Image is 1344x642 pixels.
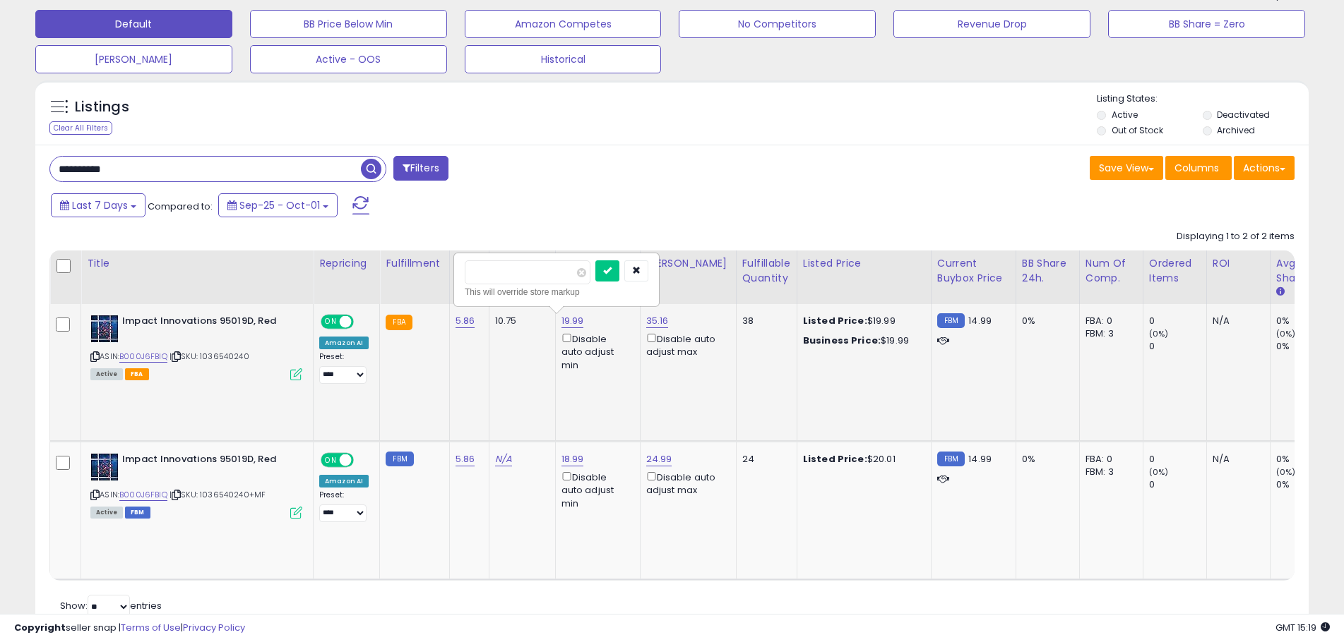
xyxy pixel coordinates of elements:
div: Amazon AI [319,475,369,487]
div: ROI [1213,256,1264,271]
div: 0 [1149,478,1206,491]
div: Fulfillment [386,256,443,271]
span: 14.99 [968,452,992,466]
div: N/A [1213,315,1259,327]
div: Displaying 1 to 2 of 2 items [1177,230,1295,243]
b: Listed Price: [803,314,867,327]
small: (0%) [1149,466,1169,478]
div: [PERSON_NAME] [646,256,730,271]
span: FBA [125,368,149,380]
div: Preset: [319,352,369,384]
div: Repricing [319,256,374,271]
span: All listings currently available for purchase on Amazon [90,368,123,380]
div: Title [87,256,307,271]
button: No Competitors [679,10,876,38]
div: This will override store markup [465,285,648,299]
div: 0 [1149,340,1206,353]
small: (0%) [1276,328,1296,339]
a: 24.99 [646,452,672,466]
button: Actions [1234,156,1295,180]
div: Disable auto adjust max [646,331,725,358]
label: Archived [1217,124,1255,136]
span: ON [322,316,340,328]
div: 0% [1276,478,1333,491]
div: FBM: 3 [1086,466,1132,478]
a: 19.99 [561,314,584,328]
div: FBA: 0 [1086,453,1132,466]
a: Privacy Policy [183,621,245,634]
div: $19.99 [803,315,920,327]
div: 10.75 [495,315,545,327]
div: Clear All Filters [49,121,112,135]
a: 5.86 [456,314,475,328]
a: 5.86 [456,452,475,466]
div: 0% [1276,453,1333,466]
button: Historical [465,45,662,73]
div: Listed Price [803,256,925,271]
button: Last 7 Days [51,193,145,217]
div: FBA: 0 [1086,315,1132,327]
span: 14.99 [968,314,992,327]
div: Amazon AI [319,337,369,349]
div: ASIN: [90,315,302,379]
span: OFF [352,316,374,328]
div: Disable auto adjust min [561,331,629,372]
span: 2025-10-9 15:19 GMT [1275,621,1330,634]
a: N/A [495,452,512,466]
span: Show: entries [60,599,162,612]
button: Active - OOS [250,45,447,73]
h5: Listings [75,97,129,117]
a: 35.16 [646,314,669,328]
span: ON [322,454,340,466]
small: FBM [386,452,413,466]
small: FBM [937,452,965,466]
button: Default [35,10,232,38]
small: FBA [386,315,412,330]
button: BB Share = Zero [1108,10,1305,38]
button: Revenue Drop [893,10,1090,38]
img: 51gQO7jz1aL._SL40_.jpg [90,315,119,343]
div: Preset: [319,490,369,522]
a: Terms of Use [121,621,181,634]
div: Avg BB Share [1276,256,1328,286]
div: Disable auto adjust max [646,469,725,497]
small: (0%) [1149,328,1169,339]
b: Impact Innovations 95019D, Red [122,453,294,470]
div: 0% [1022,315,1069,327]
span: Compared to: [148,200,213,213]
span: | SKU: 1036540240 [170,351,249,362]
span: FBM [125,507,150,519]
div: Fulfillable Quantity [742,256,791,286]
span: All listings currently available for purchase on Amazon [90,507,123,519]
b: Impact Innovations 95019D, Red [122,315,294,332]
div: $19.99 [803,334,920,347]
b: Listed Price: [803,452,867,466]
label: Out of Stock [1112,124,1163,136]
strong: Copyright [14,621,66,634]
b: Business Price: [803,334,881,347]
div: FBM: 3 [1086,327,1132,340]
p: Listing States: [1097,92,1309,106]
div: Num of Comp. [1086,256,1137,286]
span: Sep-25 - Oct-01 [239,198,320,212]
a: B000J6FBIQ [119,351,167,363]
button: Save View [1090,156,1163,180]
label: Deactivated [1217,109,1270,121]
img: 51gQO7jz1aL._SL40_.jpg [90,453,119,481]
button: Columns [1165,156,1232,180]
small: (0%) [1276,466,1296,478]
span: Columns [1174,161,1219,175]
div: Current Buybox Price [937,256,1010,286]
div: 0 [1149,453,1206,466]
div: $20.01 [803,453,920,466]
div: 0% [1022,453,1069,466]
a: 18.99 [561,452,584,466]
div: Disable auto adjust min [561,469,629,510]
div: Ordered Items [1149,256,1201,286]
div: 38 [742,315,786,327]
label: Active [1112,109,1138,121]
span: | SKU: 1036540240+MF [170,489,266,500]
small: FBM [937,313,965,328]
div: 0% [1276,340,1333,353]
div: BB Share 24h. [1022,256,1074,286]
